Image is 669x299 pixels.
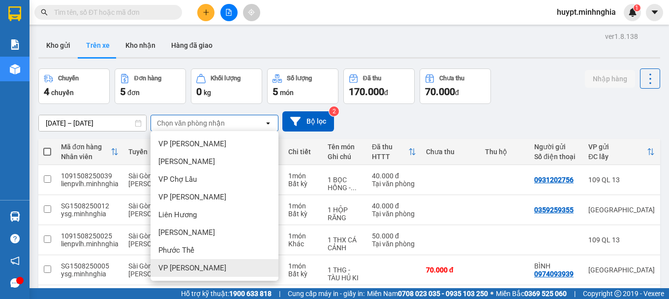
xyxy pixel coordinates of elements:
[349,86,384,98] span: 170.000
[650,8,659,17] span: caret-down
[61,210,119,218] div: ysg.minhnghia
[426,148,475,156] div: Chưa thu
[524,290,567,298] strong: 0369 525 060
[534,176,574,184] div: 0931202756
[203,9,210,16] span: plus
[10,278,20,288] span: message
[588,176,655,184] div: 109 QL 13
[163,33,220,57] button: Hàng đã giao
[128,232,181,248] span: Sài Gòn - [PERSON_NAME]
[128,172,181,188] span: Sài Gòn - [PERSON_NAME]
[10,211,20,222] img: warehouse-icon
[61,143,111,151] div: Mã đơn hàng
[61,153,111,161] div: Nhân viên
[288,232,318,240] div: 1 món
[8,6,21,21] img: logo-vxr
[204,89,211,97] span: kg
[264,119,272,127] svg: open
[39,115,146,131] input: Select a date range.
[56,139,123,165] th: Toggle SortBy
[10,64,20,74] img: warehouse-icon
[328,153,362,161] div: Ghi chú
[439,75,464,82] div: Chưa thu
[61,202,119,210] div: SG1508250012
[372,210,416,218] div: Tại văn phòng
[61,240,119,248] div: lienpvlh.minhnghia
[288,262,318,270] div: 1 món
[220,4,238,21] button: file-add
[288,202,318,210] div: 1 món
[288,270,318,278] div: Bất kỳ
[38,68,110,104] button: Chuyến4chuyến
[158,157,215,166] span: [PERSON_NAME]
[588,143,647,151] div: VP gửi
[128,148,181,156] div: Tuyến
[181,288,272,299] span: Hỗ trợ kỹ thuật:
[328,143,362,151] div: Tên món
[328,266,362,282] div: 1 THG -TÀU HỦ KI
[614,290,621,297] span: copyright
[78,33,118,57] button: Trên xe
[44,86,49,98] span: 4
[628,8,637,17] img: icon-new-feature
[158,263,226,273] span: VP [PERSON_NAME]
[118,33,163,57] button: Kho nhận
[363,75,381,82] div: Đã thu
[372,232,416,240] div: 50.000 đ
[158,174,197,184] span: VP Chợ Lầu
[10,234,20,243] span: question-circle
[191,68,262,104] button: Khối lượng0kg
[280,89,294,97] span: món
[211,75,241,82] div: Khối lượng
[288,148,318,156] div: Chi tiết
[329,106,339,116] sup: 2
[157,118,225,128] div: Chọn văn phòng nhận
[288,180,318,188] div: Bất kỳ
[158,139,226,149] span: VP [PERSON_NAME]
[282,111,334,132] button: Bộ lọc
[288,288,365,299] span: Cung cấp máy in - giấy in:
[328,176,362,192] div: 1 BỌC HỒNG - BÓP ĐỰNG GT
[455,89,459,97] span: đ
[384,89,388,97] span: đ
[120,86,125,98] span: 5
[328,206,362,222] div: 1 HỘP RĂNG
[51,89,74,97] span: chuyến
[158,228,215,237] span: [PERSON_NAME]
[490,292,493,296] span: ⚪️
[115,68,186,104] button: Đơn hàng5đơn
[61,172,119,180] div: 1091508250039
[58,75,79,82] div: Chuyến
[197,4,214,21] button: plus
[367,288,488,299] span: Miền Nam
[588,236,655,244] div: 109 QL 13
[288,172,318,180] div: 1 món
[38,33,78,57] button: Kho gửi
[134,75,161,82] div: Đơn hàng
[196,86,202,98] span: 0
[549,6,624,18] span: huypt.minhnghia
[367,139,421,165] th: Toggle SortBy
[351,184,357,192] span: ...
[273,86,278,98] span: 5
[372,153,408,161] div: HTTT
[583,139,660,165] th: Toggle SortBy
[426,266,475,274] div: 70.000 đ
[588,266,655,274] div: [GEOGRAPHIC_DATA]
[61,180,119,188] div: lienpvlh.minhnghia
[158,245,194,255] span: Phước Thể
[574,288,576,299] span: |
[61,232,119,240] div: 1091508250025
[229,290,272,298] strong: 1900 633 818
[534,262,578,270] div: BÌNH
[151,131,278,281] ul: Menu
[267,68,338,104] button: Số lượng5món
[128,262,181,278] span: Sài Gòn - [PERSON_NAME]
[158,210,197,220] span: Liên Hương
[243,4,260,21] button: aim
[534,270,574,278] div: 0974093939
[61,270,119,278] div: ysg.minhnghia
[485,148,524,156] div: Thu hộ
[605,31,638,42] div: ver 1.8.138
[425,86,455,98] span: 70.000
